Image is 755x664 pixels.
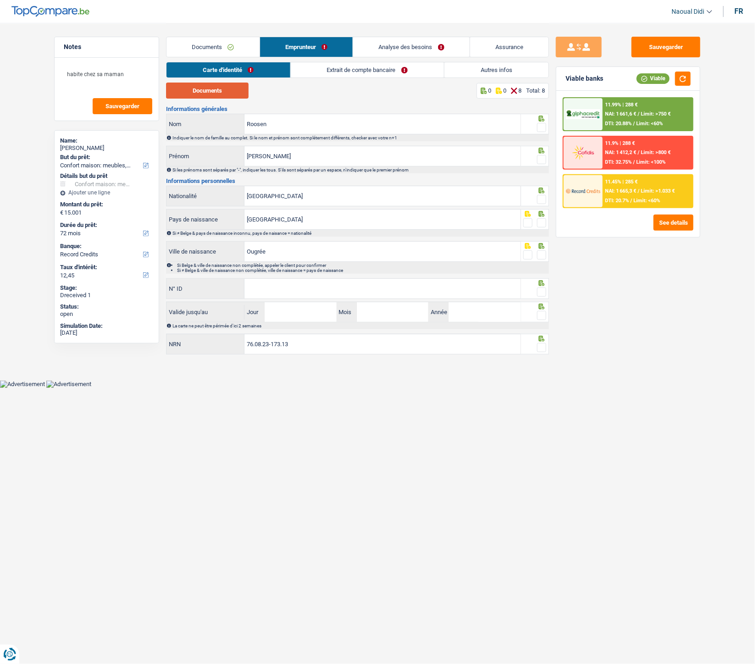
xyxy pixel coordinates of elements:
span: / [631,198,633,204]
span: DTI: 20.7% [605,198,629,204]
span: / [638,188,640,194]
label: Jour [244,302,265,322]
div: Viable banks [566,75,603,83]
label: N° ID [167,279,244,299]
div: Viable [637,73,670,83]
a: Naoual Didi [665,4,712,19]
div: Dreceived 1 [60,292,153,299]
img: Advertisement [46,381,91,388]
a: Autres infos [444,62,549,77]
a: Extrait de compte bancaire [291,62,444,77]
input: Belgique [244,210,521,229]
label: Taux d'intérêt: [60,264,151,271]
input: AAAA [449,302,520,322]
label: Nationalité [167,186,244,206]
label: NRN [167,334,244,354]
label: Année [428,302,449,322]
span: Limit: >750 € [641,111,671,117]
div: Détails but du prêt [60,172,153,180]
span: / [633,121,635,127]
button: Documents [166,83,249,99]
div: Stage: [60,284,153,292]
label: Nom [167,114,244,134]
div: Si ≠ Belge & pays de naissance inconnu, pays de naisance = nationalité [172,231,548,236]
p: 0 [488,87,491,94]
span: Sauvegarder [105,103,139,109]
img: AlphaCredit [566,109,600,120]
span: NAI: 1 661,6 € [605,111,637,117]
button: Sauvegarder [93,98,152,114]
a: Emprunteur [260,37,353,57]
span: DTI: 32.75% [605,159,632,165]
span: € [60,209,63,216]
div: Status: [60,303,153,310]
div: 11.45% | 285 € [605,179,638,185]
div: Si les prénoms sont séparés par "-", indiquer les tous. S'ils sont séparés par un espace, n'indiq... [172,167,548,172]
div: La carte ne peut être périmée d'ici 2 semaines [172,323,548,328]
div: Ajouter une ligne [60,189,153,196]
p: 0 [503,87,506,94]
label: Pays de naissance [167,210,244,229]
img: TopCompare Logo [11,6,89,17]
div: [DATE] [60,329,153,337]
input: 12.12.12-123.12 [244,334,521,354]
span: Naoual Didi [672,8,705,16]
h5: Notes [64,43,150,51]
div: Indiquer le nom de famille au complet. Si le nom et prénom sont complétement différents, checker ... [172,135,548,140]
p: 8 [518,87,522,94]
div: 11.99% | 288 € [605,102,638,108]
label: Durée du prêt: [60,221,151,229]
input: JJ [265,302,336,322]
span: Limit: <60% [637,121,663,127]
label: Mois [337,302,357,322]
a: Carte d'identité [167,62,290,77]
li: Si Belge & ville de naissance non complétée, appeler le client pour confirmer [177,263,548,268]
h3: Informations générales [166,106,549,112]
div: fr [735,7,744,16]
button: Sauvegarder [632,37,700,57]
div: Name: [60,137,153,144]
img: Cofidis [566,144,600,161]
div: open [60,310,153,318]
div: Simulation Date: [60,322,153,330]
label: Prénom [167,146,244,166]
a: Assurance [470,37,549,57]
input: MM [357,302,428,322]
span: Limit: <60% [634,198,661,204]
div: Total: 8 [526,87,545,94]
button: See details [654,215,694,231]
span: DTI: 20.88% [605,121,632,127]
div: 11.9% | 288 € [605,140,635,146]
span: / [638,111,640,117]
span: Limit: >1.033 € [641,188,675,194]
span: NAI: 1 412,2 € [605,149,637,155]
span: / [633,159,635,165]
label: Ville de naissance [167,242,244,261]
label: Montant du prêt: [60,201,151,208]
span: / [638,149,640,155]
li: Si ≠ Belge & ville de naissance non complétée, ville de naissance = pays de naissance [177,268,548,273]
h3: Informations personnelles [166,178,549,184]
label: But du prêt: [60,154,151,161]
span: Limit: >800 € [641,149,671,155]
input: Belgique [244,186,521,206]
input: 590-1234567-89 [244,279,521,299]
img: Record Credits [566,183,600,199]
a: Analyse des besoins [353,37,470,57]
span: NAI: 1 665,3 € [605,188,637,194]
label: Valide jusqu'au [167,305,244,320]
div: [PERSON_NAME] [60,144,153,152]
label: Banque: [60,243,151,250]
span: Limit: <100% [637,159,666,165]
a: Documents [167,37,260,57]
